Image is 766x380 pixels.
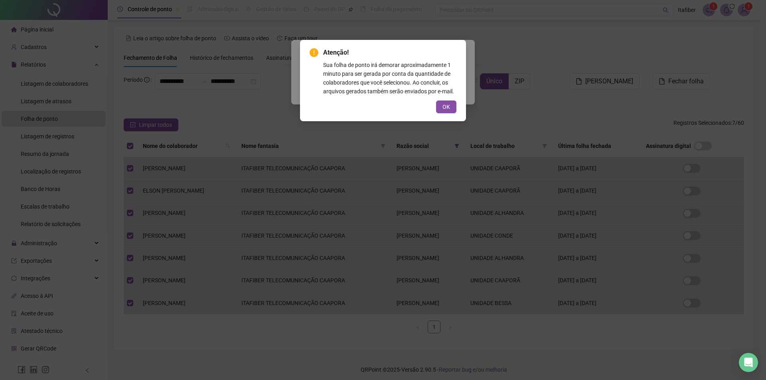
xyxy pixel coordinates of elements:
[436,100,456,113] button: OK
[739,353,758,372] div: Open Intercom Messenger
[323,48,456,57] span: Atenção!
[310,48,318,57] span: exclamation-circle
[442,102,450,111] span: OK
[323,61,456,96] div: Sua folha de ponto irá demorar aproximadamente 1 minuto para ser gerada por conta da quantidade d...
